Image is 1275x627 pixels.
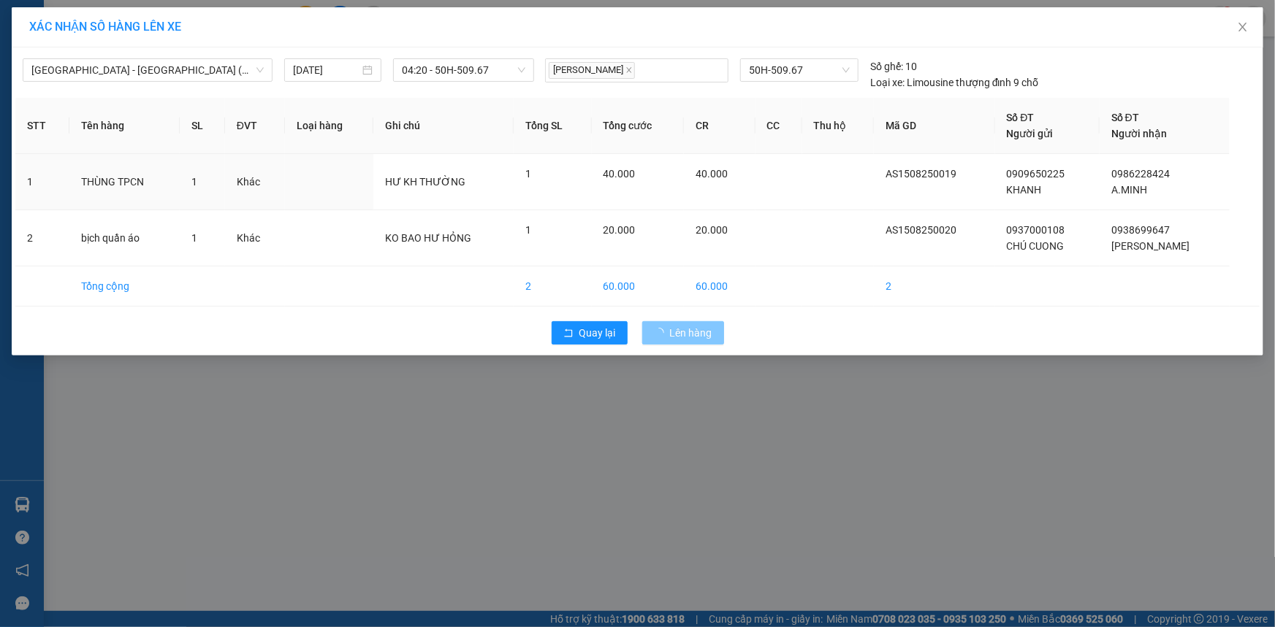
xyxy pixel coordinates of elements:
button: rollbackQuay lại [552,321,628,345]
span: 0909650225 [1007,168,1065,180]
span: 04:20 - 50H-509.67 [402,59,525,81]
span: 0986228424 [1111,168,1170,180]
th: CC [756,98,802,154]
span: 40.000 [696,168,728,180]
span: 0937000108 [1007,224,1065,236]
span: Loại xe: [870,74,905,91]
button: Close [1222,7,1263,48]
span: [PERSON_NAME] [549,62,635,79]
span: close [625,66,633,74]
td: 2 [874,266,994,307]
span: Người nhận [1111,128,1167,139]
th: Tổng SL [514,98,591,154]
span: loading [654,328,670,338]
button: Lên hàng [642,321,724,345]
th: Loại hàng [285,98,374,154]
span: Người gửi [1007,128,1054,139]
span: Sài Gòn - Tây Ninh (VIP) [31,59,264,81]
span: 1 [525,168,531,180]
span: close [1237,21,1249,33]
span: Số ĐT [1007,112,1035,123]
th: Tên hàng [69,98,180,154]
span: Số ĐT [1111,112,1139,123]
span: [PERSON_NAME] [1111,240,1190,252]
span: 50H-509.67 [749,59,850,81]
span: AS1508250020 [886,224,956,236]
span: KO BAO HƯ HỎNG [385,232,471,244]
td: bịch quần áo [69,210,180,266]
td: THÙNG TPCN [69,154,180,210]
span: 1 [525,224,531,236]
td: Khác [225,210,285,266]
span: A.MINH [1111,184,1147,196]
span: Lên hàng [670,325,712,341]
span: Số ghế: [870,58,903,74]
td: Tổng cộng [69,266,180,307]
th: SL [180,98,224,154]
span: KHANH [1007,184,1042,196]
span: 1 [191,176,197,188]
th: CR [684,98,755,154]
span: rollback [563,328,574,339]
td: 2 [15,210,69,266]
span: 0938699647 [1111,224,1170,236]
input: 16/08/2025 [293,62,359,78]
th: ĐVT [225,98,285,154]
td: Khác [225,154,285,210]
span: 20.000 [696,224,728,236]
th: STT [15,98,69,154]
th: Ghi chú [373,98,514,154]
div: 10 [870,58,917,74]
td: 60.000 [592,266,685,307]
td: 1 [15,154,69,210]
th: Thu hộ [802,98,875,154]
span: AS1508250019 [886,168,956,180]
td: 60.000 [684,266,755,307]
span: CHÚ CUONG [1007,240,1065,252]
span: Quay lại [579,325,616,341]
span: 1 [191,232,197,244]
span: 20.000 [604,224,636,236]
div: Limousine thượng đỉnh 9 chỗ [870,74,1039,91]
span: HƯ KH THƯỜNG [385,176,465,188]
td: 2 [514,266,591,307]
th: Tổng cước [592,98,685,154]
span: XÁC NHẬN SỐ HÀNG LÊN XE [29,20,181,34]
span: 40.000 [604,168,636,180]
th: Mã GD [874,98,994,154]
